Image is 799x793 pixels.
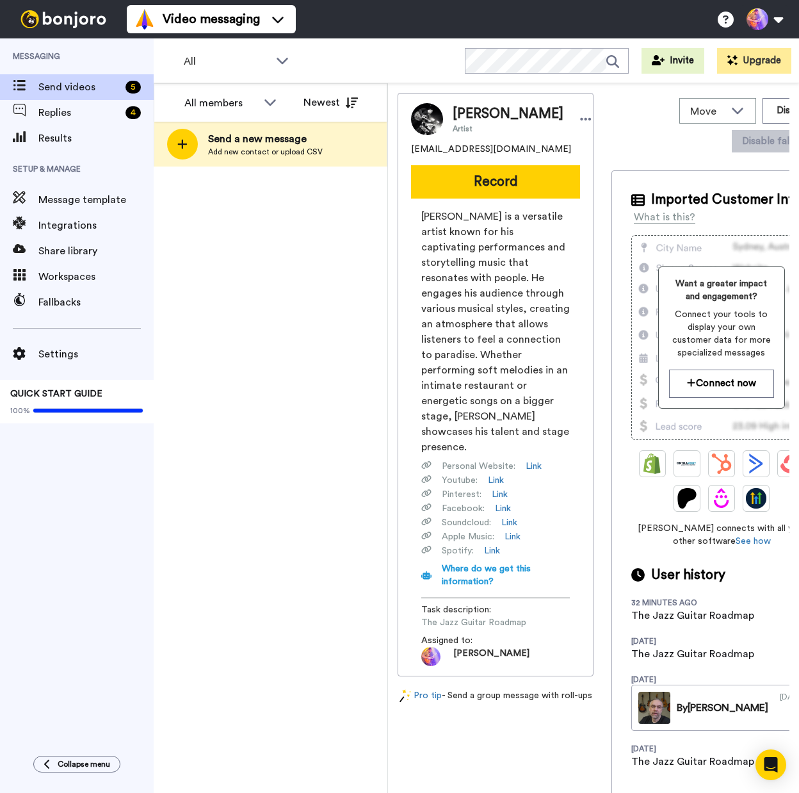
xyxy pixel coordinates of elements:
span: Video messaging [163,10,260,28]
div: The Jazz Guitar Roadmap [631,754,754,769]
span: Personal Website : [442,460,515,473]
span: Youtube : [442,474,478,487]
a: Link [484,544,500,557]
img: photo.jpg [421,647,440,666]
span: The Jazz Guitar Roadmap [421,616,543,629]
span: Add new contact or upload CSV [208,147,323,157]
span: Soundcloud : [442,516,491,529]
span: Send videos [38,79,120,95]
div: [DATE] [631,744,714,754]
span: Settings [38,347,154,362]
div: What is this? [634,209,695,225]
span: Artist [453,124,563,134]
div: - Send a group message with roll-ups [398,689,593,703]
span: Assigned to: [421,634,511,647]
a: Link [501,516,517,529]
a: See how [736,537,771,546]
div: Open Intercom Messenger [755,749,786,780]
div: [DATE] [631,674,714,685]
span: 100% [10,405,30,416]
span: Spotify : [442,544,474,557]
div: 5 [125,81,141,94]
span: Share library [38,243,154,259]
img: magic-wand.svg [399,689,411,703]
span: [PERSON_NAME] [453,647,529,666]
span: Send a new message [208,131,323,147]
img: GoHighLevel [746,488,766,509]
button: Upgrade [717,48,791,74]
span: Collapse menu [58,759,110,769]
a: Link [495,502,511,515]
span: Fallbacks [38,295,154,310]
img: ActiveCampaign [746,454,766,474]
span: Integrations [38,218,154,233]
span: Facebook : [442,502,485,515]
a: Pro tip [399,689,442,703]
span: All [184,54,270,69]
span: [EMAIL_ADDRESS][DOMAIN_NAME] [411,143,571,156]
div: All members [184,95,257,111]
div: By [PERSON_NAME] [677,700,768,715]
button: Record [411,165,580,199]
span: User history [651,566,725,585]
div: 4 [125,106,141,119]
span: Apple Music : [442,530,494,543]
a: Link [504,530,521,543]
img: bj-logo-header-white.svg [15,10,111,28]
span: Move [690,104,725,119]
img: Drip [711,488,732,509]
img: eac53b85-c501-4f1c-9122-b58bb3c0b0f3-thumb.jpg [638,692,670,724]
span: Replies [38,105,120,120]
div: [DATE] [631,636,714,646]
img: vm-color.svg [134,9,155,29]
span: Where do we get this information? [442,564,531,586]
span: Connect your tools to display your own customer data for more specialized messages [669,308,774,359]
span: [PERSON_NAME] [453,104,563,124]
div: The Jazz Guitar Roadmap [631,646,754,662]
span: QUICK START GUIDE [10,389,102,398]
span: [PERSON_NAME] is a versatile artist known for his captivating performances and storytelling music... [421,209,570,455]
img: Image of Jair Sherrier [411,103,443,135]
span: Workspaces [38,269,154,284]
button: Collapse menu [33,756,120,773]
div: The Jazz Guitar Roadmap [631,608,754,623]
img: Ontraport [677,454,697,474]
a: Link [492,488,508,501]
span: Pinterest : [442,488,481,501]
span: Message template [38,192,154,208]
img: Hubspot [711,454,732,474]
button: Connect now [669,370,774,397]
span: Results [38,131,154,146]
span: Task description : [421,603,511,616]
img: Patreon [677,488,697,509]
img: Shopify [642,454,663,474]
button: Invite [642,48,704,74]
a: Link [488,474,504,487]
div: 32 minutes ago [631,598,714,608]
span: Want a greater impact and engagement? [669,277,774,303]
a: Link [526,460,542,473]
button: Newest [294,90,367,115]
